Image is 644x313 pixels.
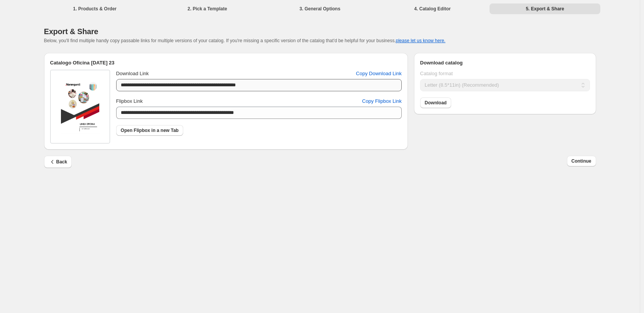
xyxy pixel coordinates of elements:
h2: Download catalog [420,59,590,67]
span: Flipbox Link [116,98,143,104]
button: Copy Download Link [352,68,406,80]
span: Copy Flipbox Link [362,97,402,105]
span: Download [425,100,447,106]
button: Continue [567,156,596,166]
a: Download [420,97,451,108]
span: Open Flipbox in a new Tab [121,127,179,133]
button: please let us know here. [396,38,445,43]
button: Back [44,156,72,168]
a: Open Flipbox in a new Tab [116,125,183,136]
span: Download Link [116,71,149,76]
img: thumbImage [61,80,99,134]
span: Catalog format [420,71,453,76]
span: Continue [572,158,591,164]
button: Copy Flipbox Link [358,95,406,107]
span: Below, you'll find multiple handy copy passable links for multiple versions of your catalog. If y... [44,38,445,43]
span: Copy Download Link [356,70,402,77]
h2: Catalogo Oficina [DATE] 23 [50,59,402,67]
span: Back [49,158,67,166]
span: Export & Share [44,27,99,36]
